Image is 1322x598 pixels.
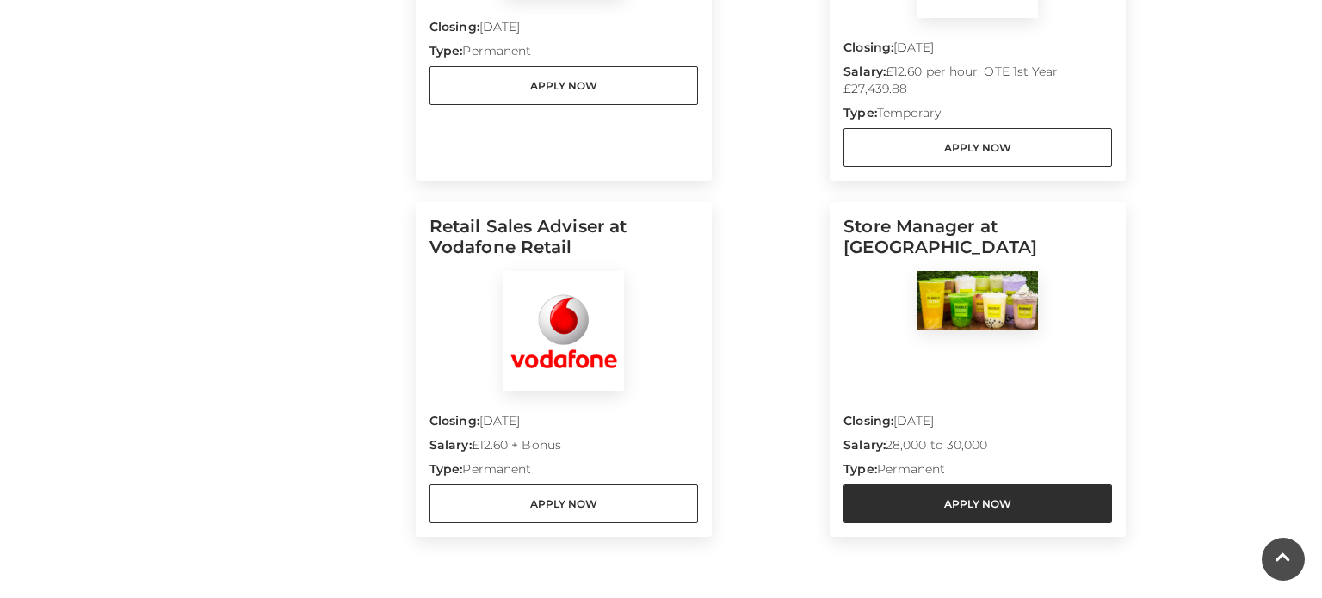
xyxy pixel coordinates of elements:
[843,460,1112,484] p: Permanent
[429,460,698,484] p: Permanent
[843,40,893,55] strong: Closing:
[429,66,698,105] a: Apply Now
[843,216,1112,271] h5: Store Manager at [GEOGRAPHIC_DATA]
[843,436,1112,460] p: 28,000 to 30,000
[429,19,479,34] strong: Closing:
[843,128,1112,167] a: Apply Now
[843,63,1112,104] p: £12.60 per hour; OTE 1st Year £27,439.88
[843,412,1112,436] p: [DATE]
[429,216,698,271] h5: Retail Sales Adviser at Vodafone Retail
[429,436,698,460] p: £12.60 + Bonus
[843,39,1112,63] p: [DATE]
[843,413,893,428] strong: Closing:
[429,43,462,59] strong: Type:
[843,461,876,477] strong: Type:
[429,412,698,436] p: [DATE]
[429,42,698,66] p: Permanent
[429,484,698,523] a: Apply Now
[843,105,876,120] strong: Type:
[843,104,1112,128] p: Temporary
[429,461,462,477] strong: Type:
[503,271,624,391] img: Vodafone Retail
[843,437,886,453] strong: Salary:
[917,271,1038,330] img: Bubble Citea
[843,484,1112,523] a: Apply Now
[843,64,886,79] strong: Salary:
[429,437,472,453] strong: Salary:
[429,413,479,428] strong: Closing:
[429,18,698,42] p: [DATE]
